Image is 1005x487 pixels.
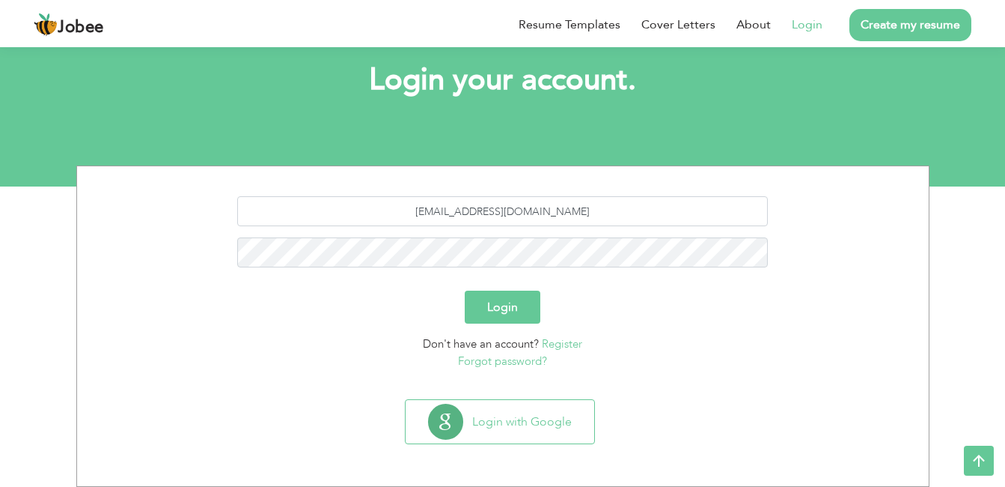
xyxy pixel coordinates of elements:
span: Don't have an account? [423,336,539,351]
button: Login with Google [406,400,594,444]
a: Create my resume [849,9,971,41]
img: jobee.io [34,13,58,37]
a: Jobee [34,13,104,37]
a: Cover Letters [641,16,715,34]
a: About [736,16,771,34]
input: Email [237,196,768,226]
a: Forgot password? [458,354,547,369]
button: Login [465,291,540,324]
a: Login [792,16,822,34]
span: Jobee [58,19,104,36]
a: Register [542,336,582,351]
h1: Login your account. [99,61,907,100]
a: Resume Templates [519,16,620,34]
